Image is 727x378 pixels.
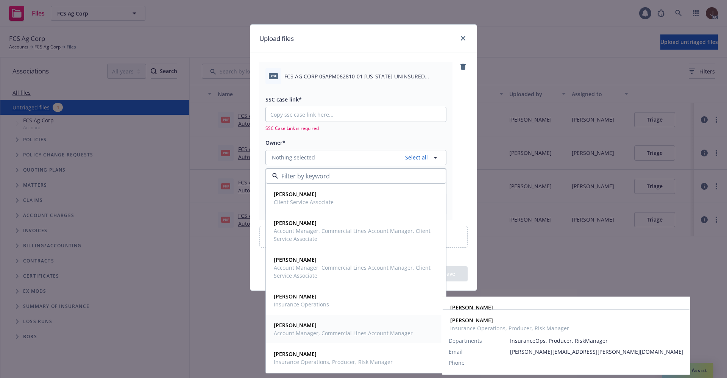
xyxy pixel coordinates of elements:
[459,62,468,71] a: remove
[272,153,315,161] span: Nothing selected
[274,198,334,206] span: Client Service Associate
[265,150,446,165] button: Nothing selectedSelect all
[259,34,294,44] h1: Upload files
[274,227,437,243] span: Account Manager, Commercial Lines Account Manager, Client Service Associate
[265,125,446,131] span: SSC Case Link is required
[274,191,317,198] strong: [PERSON_NAME]
[449,348,463,356] span: Email
[274,350,317,358] strong: [PERSON_NAME]
[274,322,317,329] strong: [PERSON_NAME]
[274,264,437,280] span: Account Manager, Commercial Lines Account Manager, Client Service Associate
[450,324,569,332] span: Insurance Operations, Producer, Risk Manager
[510,337,683,345] span: InsuranceOps, Producer, RiskManager
[269,73,278,79] span: pdf
[284,72,446,80] span: FCS AG CORP 05APM062810-01 [US_STATE] UNINSURED MOTORIST COVERAGE SELECTION FORM.pdf
[449,337,482,345] span: Departments
[450,304,493,311] strong: [PERSON_NAME]
[274,300,329,308] span: Insurance Operations
[274,256,317,263] strong: [PERSON_NAME]
[265,96,302,103] span: SSC case link*
[274,358,393,366] span: Insurance Operations, Producer, Risk Manager
[266,107,446,122] input: Copy ssc case link here...
[459,34,468,43] a: close
[274,293,317,300] strong: [PERSON_NAME]
[450,317,493,324] strong: [PERSON_NAME]
[449,359,465,367] span: Phone
[278,172,431,181] input: Filter by keyword
[259,226,468,248] div: Upload files
[274,219,317,226] strong: [PERSON_NAME]
[274,329,413,337] span: Account Manager, Commercial Lines Account Manager
[402,153,428,161] a: Select all
[510,348,683,356] span: [PERSON_NAME][EMAIL_ADDRESS][PERSON_NAME][DOMAIN_NAME]
[265,139,285,146] span: Owner*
